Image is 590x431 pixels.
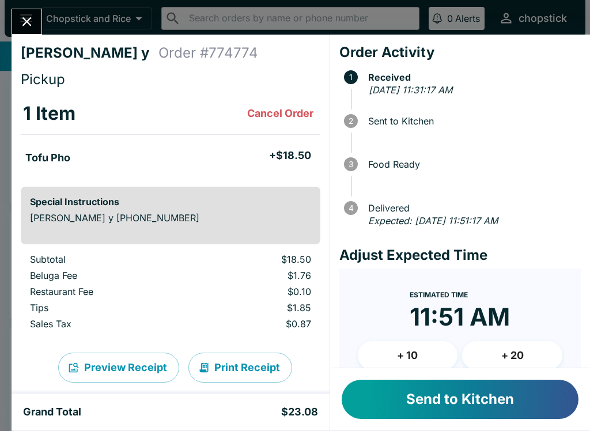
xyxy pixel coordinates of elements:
[201,302,311,313] p: $1.85
[12,9,41,34] button: Close
[30,196,311,207] h6: Special Instructions
[410,290,468,299] span: Estimated Time
[339,44,581,61] h4: Order Activity
[21,93,320,177] table: orders table
[21,71,65,88] span: Pickup
[349,160,353,169] text: 3
[269,149,311,162] h5: + $18.50
[362,203,581,213] span: Delivered
[30,270,182,281] p: Beluga Fee
[30,212,311,224] p: [PERSON_NAME] y [PHONE_NUMBER]
[25,151,70,165] h5: Tofu Pho
[410,302,510,332] time: 11:51 AM
[362,72,581,82] span: Received
[23,405,81,419] h5: Grand Total
[201,286,311,297] p: $0.10
[58,353,179,383] button: Preview Receipt
[339,247,581,264] h4: Adjust Expected Time
[30,302,182,313] p: Tips
[462,341,562,370] button: + 20
[201,270,311,281] p: $1.76
[281,405,318,419] h5: $23.08
[243,102,318,125] button: Cancel Order
[201,254,311,265] p: $18.50
[158,44,258,62] h4: Order # 774774
[348,203,353,213] text: 4
[362,116,581,126] span: Sent to Kitchen
[342,380,578,419] button: Send to Kitchen
[188,353,292,383] button: Print Receipt
[362,159,581,169] span: Food Ready
[201,318,311,330] p: $0.87
[349,116,353,126] text: 2
[358,341,458,370] button: + 10
[369,84,452,96] em: [DATE] 11:31:17 AM
[30,286,182,297] p: Restaurant Fee
[349,73,353,82] text: 1
[30,318,182,330] p: Sales Tax
[23,102,75,125] h3: 1 Item
[21,44,158,62] h4: [PERSON_NAME] y
[30,254,182,265] p: Subtotal
[21,254,320,334] table: orders table
[368,215,498,226] em: Expected: [DATE] 11:51:17 AM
